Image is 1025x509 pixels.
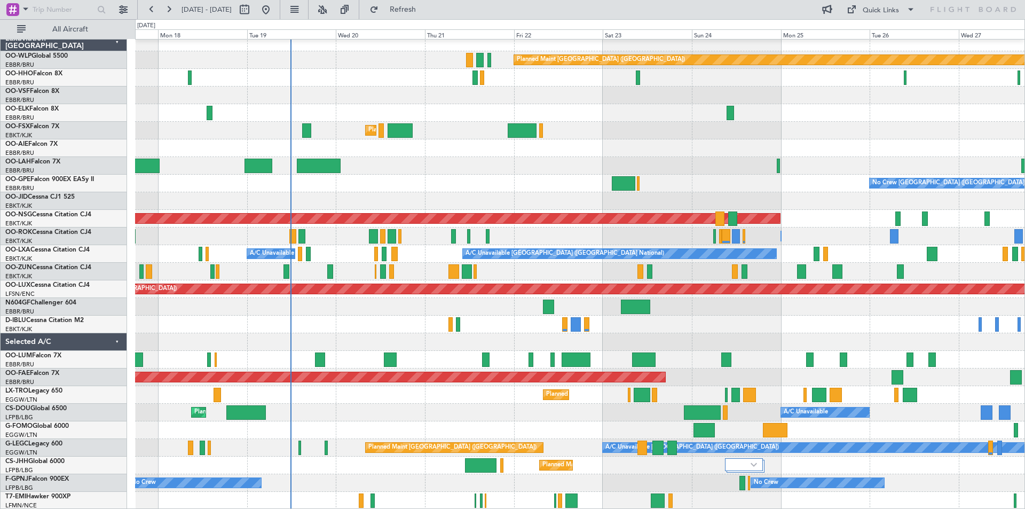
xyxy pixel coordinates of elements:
[5,159,60,165] a: OO-LAHFalcon 7X
[5,123,30,130] span: OO-FSX
[425,29,514,39] div: Thu 21
[5,96,34,104] a: EBBR/BRU
[841,1,920,18] button: Quick Links
[5,79,34,87] a: EBBR/BRU
[5,458,28,465] span: CS-JHH
[514,29,603,39] div: Fri 22
[5,184,34,192] a: EBBR/BRU
[784,404,828,420] div: A/C Unavailable
[5,88,59,95] a: OO-VSFFalcon 8X
[5,405,67,412] a: CS-DOUGlobal 6500
[5,229,32,236] span: OO-ROK
[605,440,779,456] div: A/C Unavailable [GEOGRAPHIC_DATA] ([GEOGRAPHIC_DATA])
[542,457,711,473] div: Planned Maint [GEOGRAPHIC_DATA] ([GEOGRAPHIC_DATA])
[5,159,31,165] span: OO-LAH
[5,431,37,439] a: EGGW/LTN
[131,475,156,491] div: No Crew
[12,21,116,38] button: All Aircraft
[158,29,247,39] div: Mon 18
[5,458,65,465] a: CS-JHHGlobal 6000
[247,29,336,39] div: Tue 19
[5,194,28,200] span: OO-JID
[5,106,29,112] span: OO-ELK
[754,475,778,491] div: No Crew
[5,229,91,236] a: OO-ROKCessna Citation CJ4
[5,149,34,157] a: EBBR/BRU
[5,114,34,122] a: EBBR/BRU
[5,71,33,77] span: OO-HHO
[5,264,91,271] a: OO-ZUNCessna Citation CJ4
[368,122,493,138] div: Planned Maint Kortrijk-[GEOGRAPHIC_DATA]
[5,441,62,447] a: G-LEGCLegacy 600
[517,52,685,68] div: Planned Maint [GEOGRAPHIC_DATA] ([GEOGRAPHIC_DATA])
[182,5,232,14] span: [DATE] - [DATE]
[5,317,26,324] span: D-IBLU
[5,53,31,59] span: OO-WLP
[5,167,34,175] a: EBBR/BRU
[250,246,448,262] div: A/C Unavailable [GEOGRAPHIC_DATA] ([GEOGRAPHIC_DATA] National)
[5,131,32,139] a: EBKT/KJK
[5,220,32,228] a: EBKT/KJK
[5,141,58,147] a: OO-AIEFalcon 7X
[5,282,30,288] span: OO-LUX
[5,423,33,429] span: G-FOMO
[5,194,75,200] a: OO-JIDCessna CJ1 525
[5,325,32,333] a: EBKT/KJK
[368,440,537,456] div: Planned Maint [GEOGRAPHIC_DATA] ([GEOGRAPHIC_DATA])
[5,212,32,218] span: OO-NSG
[381,6,425,13] span: Refresh
[5,308,34,316] a: EBBR/BRU
[5,353,61,359] a: OO-LUMFalcon 7X
[5,494,70,500] a: T7-EMIHawker 900XP
[5,484,33,492] a: LFPB/LBG
[5,466,33,474] a: LFPB/LBG
[5,423,69,429] a: G-FOMOGlobal 6000
[751,463,757,467] img: arrow-gray.svg
[365,1,429,18] button: Refresh
[5,449,37,457] a: EGGW/LTN
[5,202,32,210] a: EBKT/KJK
[5,123,59,130] a: OO-FSXFalcon 7X
[5,61,34,69] a: EBBR/BRU
[5,441,28,447] span: G-LEGC
[863,5,899,16] div: Quick Links
[5,53,68,59] a: OO-WLPGlobal 5500
[5,71,62,77] a: OO-HHOFalcon 8X
[5,282,90,288] a: OO-LUXCessna Citation CJ4
[870,29,959,39] div: Tue 26
[5,300,30,306] span: N604GF
[5,361,34,369] a: EBBR/BRU
[5,317,84,324] a: D-IBLUCessna Citation M2
[5,255,32,263] a: EBKT/KJK
[5,494,26,500] span: T7-EMI
[5,405,30,412] span: CS-DOU
[5,88,30,95] span: OO-VSF
[28,26,113,33] span: All Aircraft
[5,272,32,280] a: EBKT/KJK
[546,387,714,403] div: Planned Maint [GEOGRAPHIC_DATA] ([GEOGRAPHIC_DATA])
[5,264,32,271] span: OO-ZUN
[5,476,69,482] a: F-GPNJFalcon 900EX
[194,404,362,420] div: Planned Maint [GEOGRAPHIC_DATA] ([GEOGRAPHIC_DATA])
[5,176,30,183] span: OO-GPE
[5,300,76,306] a: N604GFChallenger 604
[336,29,425,39] div: Wed 20
[5,247,90,253] a: OO-LXACessna Citation CJ4
[5,388,62,394] a: LX-TROLegacy 650
[5,370,59,377] a: OO-FAEFalcon 7X
[5,396,37,404] a: EGGW/LTN
[781,29,870,39] div: Mon 25
[692,29,781,39] div: Sun 24
[33,2,94,18] input: Trip Number
[5,247,30,253] span: OO-LXA
[5,237,32,245] a: EBKT/KJK
[5,378,34,386] a: EBBR/BRU
[466,246,664,262] div: A/C Unavailable [GEOGRAPHIC_DATA] ([GEOGRAPHIC_DATA] National)
[5,141,28,147] span: OO-AIE
[603,29,692,39] div: Sat 23
[5,353,32,359] span: OO-LUM
[5,413,33,421] a: LFPB/LBG
[5,370,30,377] span: OO-FAE
[5,290,35,298] a: LFSN/ENC
[5,388,28,394] span: LX-TRO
